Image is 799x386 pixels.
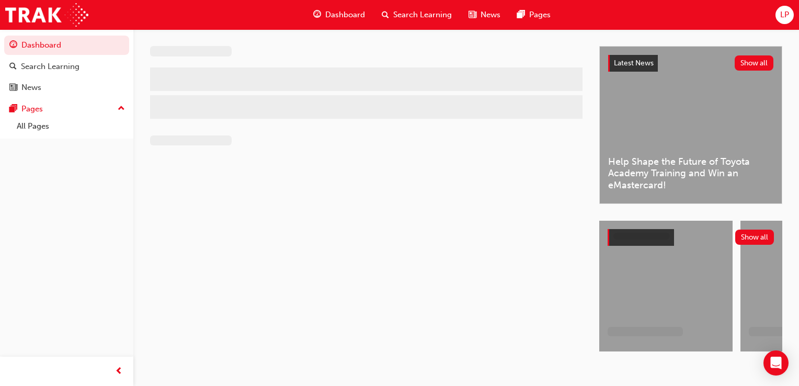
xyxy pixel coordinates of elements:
[9,62,17,72] span: search-icon
[763,350,789,376] div: Open Intercom Messenger
[9,41,17,50] span: guage-icon
[21,82,41,94] div: News
[21,103,43,115] div: Pages
[608,229,774,246] a: Show all
[9,83,17,93] span: news-icon
[373,4,460,26] a: search-iconSearch Learning
[393,9,452,21] span: Search Learning
[599,46,782,204] a: Latest NewsShow allHelp Shape the Future of Toyota Academy Training and Win an eMastercard!
[4,99,129,119] button: Pages
[313,8,321,21] span: guage-icon
[608,55,773,72] a: Latest NewsShow all
[517,8,525,21] span: pages-icon
[4,57,129,76] a: Search Learning
[13,118,129,134] a: All Pages
[382,8,389,21] span: search-icon
[481,9,500,21] span: News
[21,61,79,73] div: Search Learning
[118,102,125,116] span: up-icon
[780,9,789,21] span: LP
[529,9,551,21] span: Pages
[4,33,129,99] button: DashboardSearch LearningNews
[614,59,654,67] span: Latest News
[4,36,129,55] a: Dashboard
[4,78,129,97] a: News
[509,4,559,26] a: pages-iconPages
[305,4,373,26] a: guage-iconDashboard
[5,3,88,27] img: Trak
[608,156,773,191] span: Help Shape the Future of Toyota Academy Training and Win an eMastercard!
[325,9,365,21] span: Dashboard
[460,4,509,26] a: news-iconNews
[735,230,774,245] button: Show all
[469,8,476,21] span: news-icon
[115,365,123,378] span: prev-icon
[9,105,17,114] span: pages-icon
[775,6,794,24] button: LP
[735,55,774,71] button: Show all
